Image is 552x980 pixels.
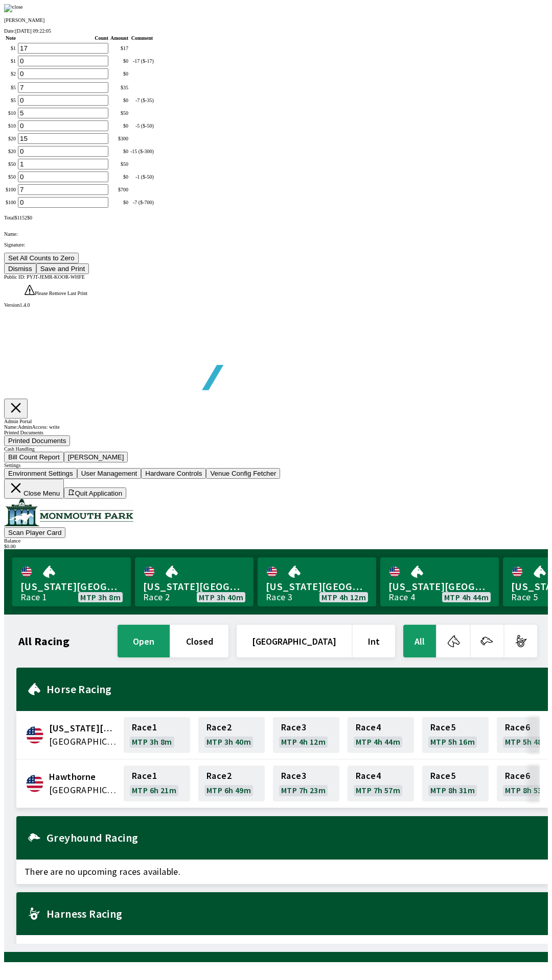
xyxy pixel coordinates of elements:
th: Comment [130,35,154,41]
span: PYJT-JEMR-KOOR-WHFE [27,274,85,280]
a: [US_STATE][GEOGRAPHIC_DATA]Race 3MTP 4h 12m [258,557,376,606]
span: Race 4 [356,772,381,780]
td: $ 2 [5,68,16,80]
div: $ 300 [110,136,128,141]
span: $ 0 [27,215,32,220]
span: Race 3 [281,772,306,780]
a: Race4MTP 7h 57m [348,766,414,801]
span: MTP 4h 12m [321,593,366,601]
div: Cash Handling [4,446,548,452]
div: -1 ($-50) [130,174,154,180]
span: Race 1 [132,772,157,780]
span: Race 5 [430,772,455,780]
button: Set All Counts to Zero [4,253,79,263]
div: -17 ($-17) [130,58,154,64]
div: Version 1.4.0 [4,302,548,308]
span: Race 1 [132,723,157,731]
button: Hardware Controls [141,468,206,479]
div: $ 0 [110,123,128,129]
a: Race5MTP 8h 31m [422,766,489,801]
div: $ 17 [110,45,128,51]
div: Admin Portal [4,419,548,424]
td: $ 10 [5,120,16,132]
td: $ 20 [5,133,16,144]
div: $ 0.00 [4,544,548,549]
img: venue logo [4,499,133,526]
div: Race 4 [388,593,415,601]
a: Race4MTP 4h 44m [348,717,414,753]
span: MTP 6h 49m [206,786,251,794]
span: United States [49,783,118,797]
div: Settings [4,462,548,468]
div: -15 ($-300) [130,149,154,154]
a: Race1MTP 6h 21m [124,766,190,801]
button: Environment Settings [4,468,77,479]
img: global tote logo [28,308,321,415]
td: $ 100 [5,197,16,208]
button: Scan Player Card [4,527,65,538]
p: [PERSON_NAME] [4,17,548,23]
span: Race 6 [505,723,530,731]
button: Venue Config Fetcher [206,468,280,479]
span: [US_STATE][GEOGRAPHIC_DATA] [143,580,245,593]
h2: Greyhound Racing [47,834,540,842]
td: $ 10 [5,107,16,119]
th: Amount [110,35,129,41]
div: $ 35 [110,85,128,90]
span: MTP 3h 8m [80,593,121,601]
span: Race 6 [505,772,530,780]
div: Public ID: [4,274,548,280]
a: Race1MTP 3h 8m [124,717,190,753]
a: Race2MTP 3h 40m [198,717,265,753]
div: $ 0 [110,97,128,103]
td: $ 1 [5,42,16,54]
div: $ 0 [110,174,128,180]
a: Race3MTP 7h 23m [273,766,339,801]
span: $ 1152 [14,215,27,220]
td: $ 50 [5,171,16,183]
span: MTP 4h 12m [281,738,326,746]
h1: All Racing [18,637,70,645]
div: $ 50 [110,161,128,167]
img: close [4,4,23,12]
span: [DATE] 09:22:05 [15,28,51,34]
span: Delaware Park [49,722,118,735]
a: [US_STATE][GEOGRAPHIC_DATA]Race 4MTP 4h 44m [380,557,499,606]
td: $ 1 [5,55,16,67]
div: $ 700 [110,187,128,192]
th: Note [5,35,16,41]
button: Printed Documents [4,435,70,446]
span: Please Remove Last Print [35,290,87,296]
div: Race 5 [511,593,538,601]
button: Bill Count Report [4,452,64,462]
a: Race5MTP 5h 16m [422,717,489,753]
span: MTP 8h 53m [505,786,549,794]
p: Name: [4,231,548,237]
p: Signature: [4,242,548,248]
div: Total [4,215,548,220]
span: There are no upcoming races available. [16,935,548,960]
button: [PERSON_NAME] [64,452,128,462]
a: [US_STATE][GEOGRAPHIC_DATA]Race 2MTP 3h 40m [135,557,254,606]
div: $ 0 [110,200,128,205]
div: $ 0 [110,58,128,64]
div: Printed Documents [4,430,548,435]
span: MTP 4h 44m [444,593,489,601]
span: Race 3 [281,723,306,731]
span: There are no upcoming races available. [16,860,548,884]
span: MTP 7h 57m [356,786,400,794]
div: Date: [4,28,548,34]
div: Race 3 [266,593,292,601]
span: Race 2 [206,723,232,731]
div: -7 ($-35) [130,97,154,103]
span: Hawthorne [49,770,118,783]
span: Race 2 [206,772,232,780]
td: $ 5 [5,82,16,93]
span: MTP 3h 40m [199,593,243,601]
span: [US_STATE][GEOGRAPHIC_DATA] [266,580,368,593]
button: Close Menu [4,479,64,499]
button: All [403,625,436,657]
span: MTP 6h 21m [132,786,176,794]
span: United States [49,735,118,748]
td: $ 50 [5,158,16,170]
